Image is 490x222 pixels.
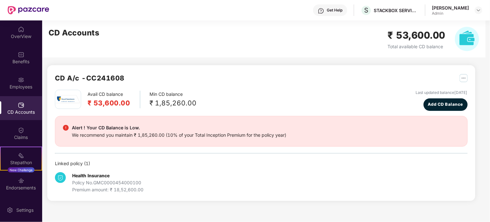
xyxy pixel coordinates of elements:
[72,186,143,193] div: Premium amount: ₹ 18,52,600.00
[55,172,66,183] img: svg+xml;base64,PHN2ZyB4bWxucz0iaHR0cDovL3d3dy53My5vcmcvMjAwMC9zdmciIHdpZHRoPSIzNCIgaGVpZ2h0PSIzNC...
[150,98,197,108] div: ₹ 1,85,260.00
[56,95,80,103] img: rsi.png
[374,7,418,13] div: STACKBOX SERVICES PRIVATE LIMITED
[388,28,446,43] h2: ₹ 53,600.00
[18,26,24,33] img: svg+xml;base64,PHN2ZyBpZD0iSG9tZSIgeG1sbnM9Imh0dHA6Ly93d3cudzMub3JnLzIwMDAvc3ZnIiB3aWR0aD0iMjAiIG...
[318,8,324,14] img: svg+xml;base64,PHN2ZyBpZD0iSGVscC0zMngzMiIgeG1sbnM9Imh0dHA6Ly93d3cudzMub3JnLzIwMDAvc3ZnIiB3aWR0aD...
[18,178,24,184] img: svg+xml;base64,PHN2ZyBpZD0iRW5kb3JzZW1lbnRzIiB4bWxucz0iaHR0cDovL3d3dy53My5vcmcvMjAwMC9zdmciIHdpZH...
[455,27,479,51] img: svg+xml;base64,PHN2ZyB4bWxucz0iaHR0cDovL3d3dy53My5vcmcvMjAwMC9zdmciIHhtbG5zOnhsaW5rPSJodHRwOi8vd3...
[88,91,140,108] div: Avail CD balance
[1,159,42,166] div: Stepathon
[72,179,143,186] div: Policy No. GMC0000454000100
[18,127,24,134] img: svg+xml;base64,PHN2ZyBpZD0iQ2xhaW0iIHhtbG5zPSJodHRwOi8vd3d3LnczLm9yZy8yMDAwL3N2ZyIgd2lkdGg9IjIwIi...
[150,91,197,108] div: Min CD balance
[428,101,463,108] span: Add CD Balance
[327,8,342,13] div: Get Help
[14,207,35,213] div: Settings
[364,6,368,14] span: S
[476,8,481,13] img: svg+xml;base64,PHN2ZyBpZD0iRHJvcGRvd24tMzJ4MzIiIHhtbG5zPSJodHRwOi8vd3d3LnczLm9yZy8yMDAwL3N2ZyIgd2...
[18,51,24,58] img: svg+xml;base64,PHN2ZyBpZD0iQmVuZWZpdHMiIHhtbG5zPSJodHRwOi8vd3d3LnczLm9yZy8yMDAwL3N2ZyIgd2lkdGg9Ij...
[432,5,469,11] div: [PERSON_NAME]
[72,173,110,178] b: Health Insurance
[7,207,13,213] img: svg+xml;base64,PHN2ZyBpZD0iU2V0dGluZy0yMHgyMCIgeG1sbnM9Imh0dHA6Ly93d3cudzMub3JnLzIwMDAvc3ZnIiB3aW...
[18,152,24,159] img: svg+xml;base64,PHN2ZyB4bWxucz0iaHR0cDovL3d3dy53My5vcmcvMjAwMC9zdmciIHdpZHRoPSIyMSIgaGVpZ2h0PSIyMC...
[388,44,443,49] span: Total available CD balance
[63,125,69,131] img: svg+xml;base64,PHN2ZyBpZD0iRGFuZ2VyX2FsZXJ0IiBkYXRhLW5hbWU9IkRhbmdlciBhbGVydCIgeG1sbnM9Imh0dHA6Ly...
[72,132,286,139] div: We recommend you maintain ₹ 1,85,260.00 (10% of your Total Inception Premium for the policy year)
[88,98,130,108] h2: ₹ 53,600.00
[55,73,125,83] h2: CD A/c - CC241608
[49,27,100,39] h2: CD Accounts
[416,90,468,96] div: Last updated balance [DATE]
[18,102,24,108] img: svg+xml;base64,PHN2ZyBpZD0iQ0RfQWNjb3VudHMiIGRhdGEtbmFtZT0iQ0QgQWNjb3VudHMiIHhtbG5zPSJodHRwOi8vd3...
[432,11,469,16] div: Admin
[8,6,49,14] img: New Pazcare Logo
[8,167,34,172] div: New Challenge
[72,124,286,132] div: Alert ! Your CD Balance is Low.
[424,98,468,111] button: Add CD Balance
[460,74,468,82] img: svg+xml;base64,PHN2ZyB4bWxucz0iaHR0cDovL3d3dy53My5vcmcvMjAwMC9zdmciIHdpZHRoPSIyNSIgaGVpZ2h0PSIyNS...
[55,160,468,167] div: Linked policy ( 1 )
[18,77,24,83] img: svg+xml;base64,PHN2ZyBpZD0iRW1wbG95ZWVzIiB4bWxucz0iaHR0cDovL3d3dy53My5vcmcvMjAwMC9zdmciIHdpZHRoPS...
